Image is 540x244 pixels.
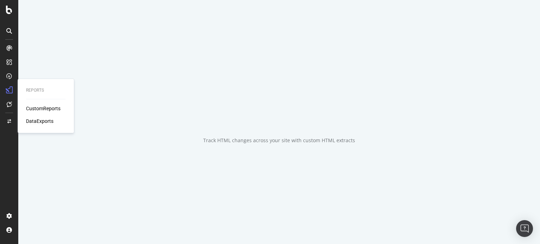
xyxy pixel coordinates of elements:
[26,118,53,125] a: DataExports
[203,137,355,144] div: Track HTML changes across your site with custom HTML extracts
[26,87,65,93] div: Reports
[26,105,60,112] a: CustomReports
[254,100,304,126] div: animation
[516,220,533,237] div: Open Intercom Messenger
